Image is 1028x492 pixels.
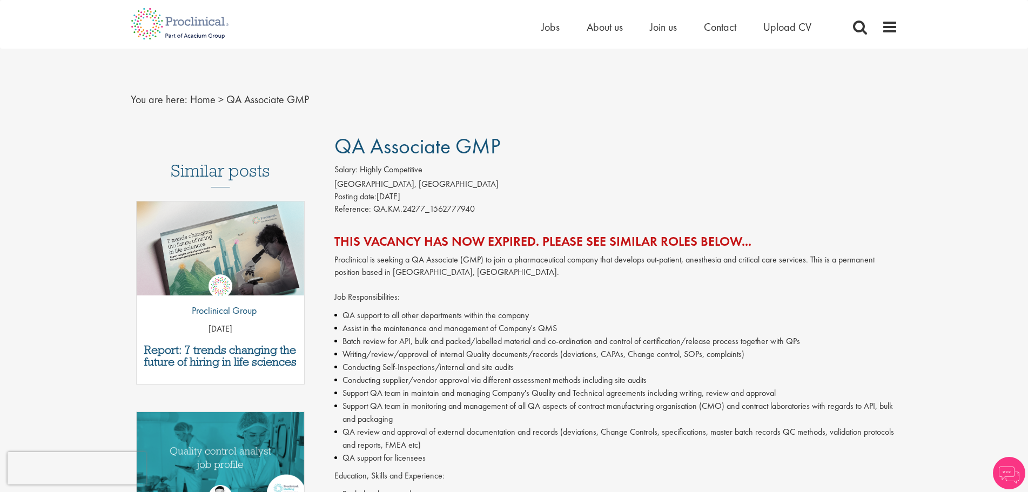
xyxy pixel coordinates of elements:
[334,470,898,482] p: Education, Skills and Experience:
[218,92,224,106] span: >
[334,361,898,374] li: Conducting Self-Inspections/internal and site audits
[373,203,475,214] span: QA.KM.24277_1562777940
[541,20,560,34] a: Jobs
[334,322,898,335] li: Assist in the maintenance and management of Company's QMS
[142,344,299,368] a: Report: 7 trends changing the future of hiring in life sciences
[184,274,257,323] a: Proclinical Group Proclinical Group
[171,161,270,187] h3: Similar posts
[334,191,898,203] div: [DATE]
[137,201,305,296] img: Proclinical: Life sciences hiring trends report 2025
[334,234,898,248] h2: This vacancy has now expired. Please see similar roles below...
[334,387,898,400] li: Support QA team in maintain and managing Company's Quality and Technical agreements including wri...
[334,400,898,426] li: Support QA team in monitoring and management of all QA aspects of contract manufacturing organisa...
[334,254,898,303] p: Proclinical is seeking a QA Associate (GMP) to join a pharmaceutical company that develops out-pa...
[334,335,898,348] li: Batch review for API, bulk and packed/labelled material and co-ordination and control of certific...
[334,374,898,387] li: Conducting supplier/vendor approval via different assessment methods including site audits
[226,92,309,106] span: QA Associate GMP
[334,348,898,361] li: Writing/review/approval of internal Quality documents/records (deviations, CAPAs, Change control,...
[137,323,305,335] p: [DATE]
[209,274,232,298] img: Proclinical Group
[704,20,736,34] a: Contact
[334,164,358,176] label: Salary:
[334,191,377,202] span: Posting date:
[184,304,257,318] p: Proclinical Group
[334,203,371,215] label: Reference:
[8,452,146,484] iframe: reCAPTCHA
[137,201,305,297] a: Link to a post
[360,164,422,175] span: Highly Competitive
[993,457,1025,489] img: Chatbot
[334,426,898,451] li: QA review and approval of external documentation and records (deviations, Change Controls, specif...
[190,92,216,106] a: breadcrumb link
[587,20,623,34] a: About us
[131,92,187,106] span: You are here:
[650,20,677,34] a: Join us
[763,20,811,34] a: Upload CV
[334,309,898,322] li: QA support to all other departments within the company
[334,132,500,160] span: QA Associate GMP
[334,178,898,191] div: [GEOGRAPHIC_DATA], [GEOGRAPHIC_DATA]
[334,451,898,464] li: QA support for licensees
